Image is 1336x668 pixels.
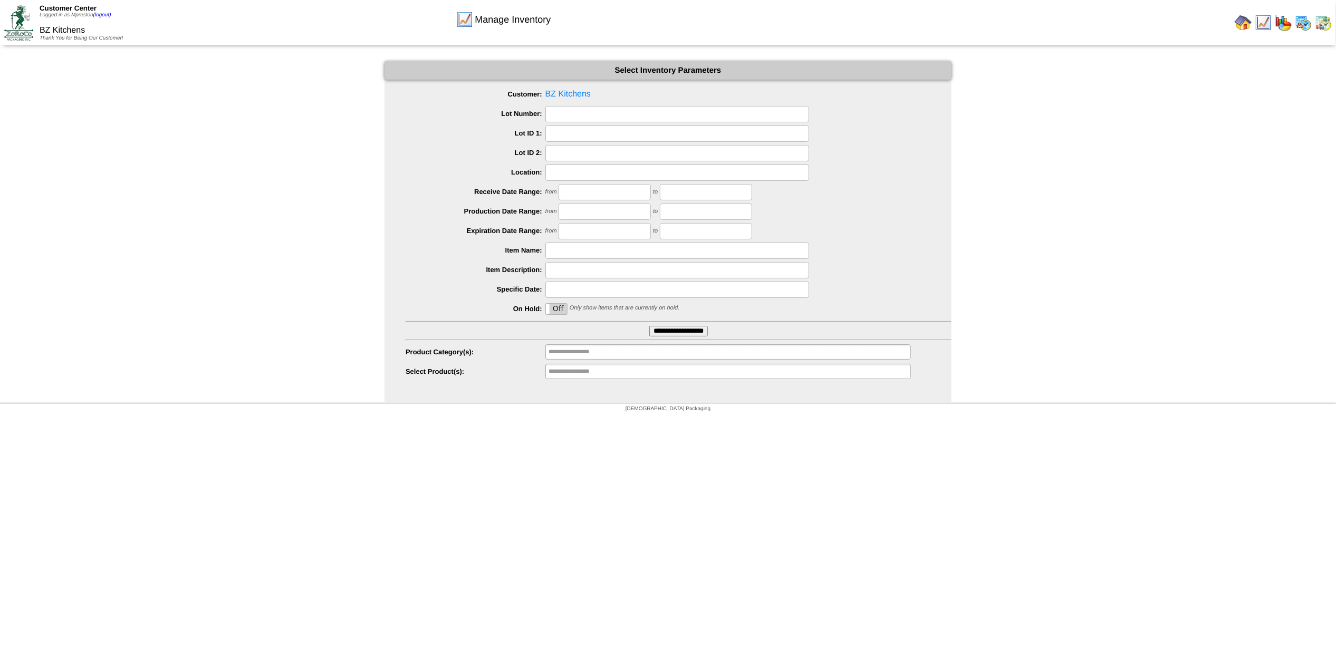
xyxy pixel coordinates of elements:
[475,14,551,25] span: Manage Inventory
[406,266,545,274] label: Item Description:
[406,188,545,196] label: Receive Date Range:
[406,285,545,293] label: Specific Date:
[545,209,557,215] span: from
[406,86,951,102] span: BZ Kitchens
[406,168,545,176] label: Location:
[4,5,33,40] img: ZoRoCo_Logo(Green%26Foil)%20jpg.webp
[406,90,545,98] label: Customer:
[570,305,679,312] span: Only show items that are currently on hold.
[406,367,545,375] label: Select Product(s):
[1275,14,1292,31] img: graph.gif
[545,303,568,315] div: OnOff
[1235,14,1252,31] img: home.gif
[40,4,97,12] span: Customer Center
[545,228,557,235] span: from
[406,348,545,356] label: Product Category(s):
[93,12,111,18] a: (logout)
[626,406,710,412] span: [DEMOGRAPHIC_DATA] Packaging
[653,209,658,215] span: to
[406,305,545,313] label: On Hold:
[406,246,545,254] label: Item Name:
[406,207,545,215] label: Production Date Range:
[406,149,545,157] label: Lot ID 2:
[406,110,545,118] label: Lot Number:
[40,26,85,35] span: BZ Kitchens
[40,35,123,41] span: Thank You for Being Our Customer!
[653,189,658,196] span: to
[546,304,568,314] label: Off
[1315,14,1332,31] img: calendarinout.gif
[406,227,545,235] label: Expiration Date Range:
[1255,14,1272,31] img: line_graph.gif
[1295,14,1312,31] img: calendarprod.gif
[385,61,951,80] div: Select Inventory Parameters
[40,12,111,18] span: Logged in as Mpreston
[456,11,473,28] img: line_graph.gif
[653,228,658,235] span: to
[406,129,545,137] label: Lot ID 1:
[545,189,557,196] span: from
